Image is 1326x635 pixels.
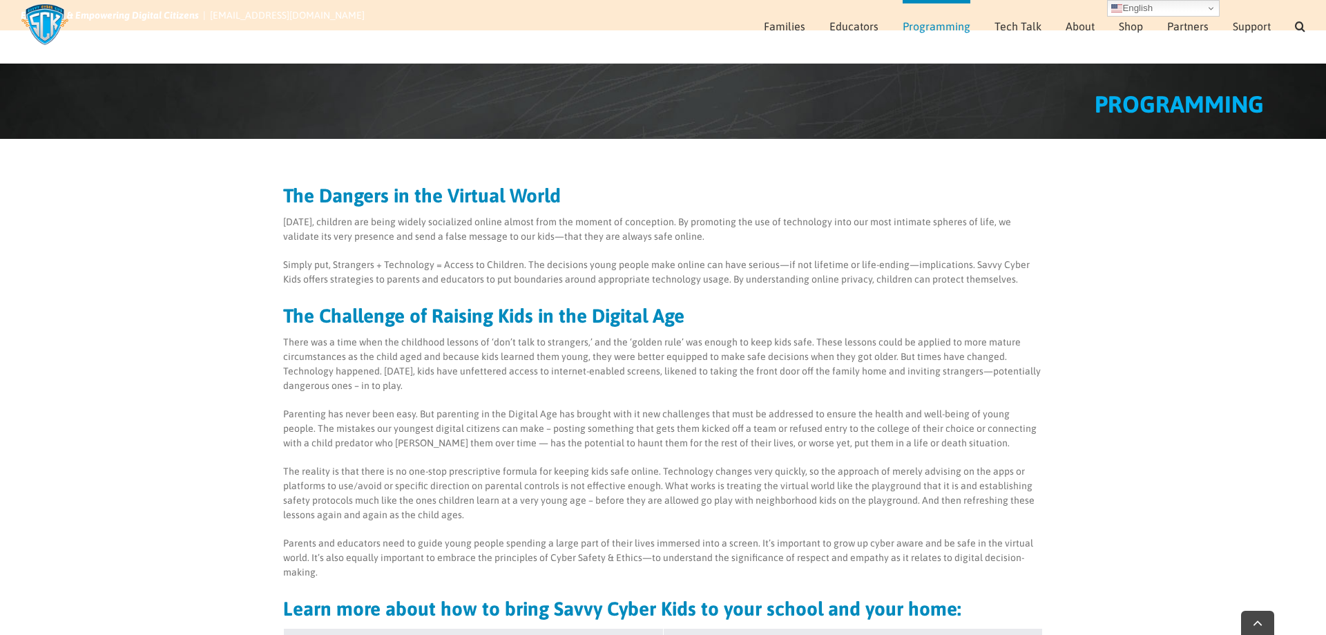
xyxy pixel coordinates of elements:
[283,464,1043,522] p: The reality is that there is no one-stop prescriptive formula for keeping kids safe online. Techn...
[1111,3,1122,14] img: en
[283,335,1043,393] p: There was a time when the childhood lessons of ‘don’t talk to strangers,’ and the ‘golden rule’ w...
[995,21,1041,32] span: Tech Talk
[283,407,1043,451] p: Parenting has never been easy. But parenting in the Digital Age has brought with it new challenge...
[283,258,1043,287] p: Simply put, Strangers + Technology = Access to Children. The decisions young people make online c...
[903,21,970,32] span: Programming
[829,21,878,32] span: Educators
[283,215,1043,244] p: [DATE], children are being widely socialized online almost from the moment of conception. By prom...
[283,306,1043,325] h2: The Challenge of Raising Kids in the Digital Age
[1095,91,1264,117] span: PROGRAMMING
[21,3,69,46] img: Savvy Cyber Kids Logo
[283,599,1043,618] h2: Learn more about how to bring Savvy Cyber Kids to your school and your home:
[1119,21,1143,32] span: Shop
[283,184,561,207] strong: The Dangers in the Virtual World
[1167,21,1209,32] span: Partners
[1233,21,1271,32] span: Support
[1066,21,1095,32] span: About
[764,21,805,32] span: Families
[283,536,1043,580] p: Parents and educators need to guide young people spending a large part of their lives immersed in...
